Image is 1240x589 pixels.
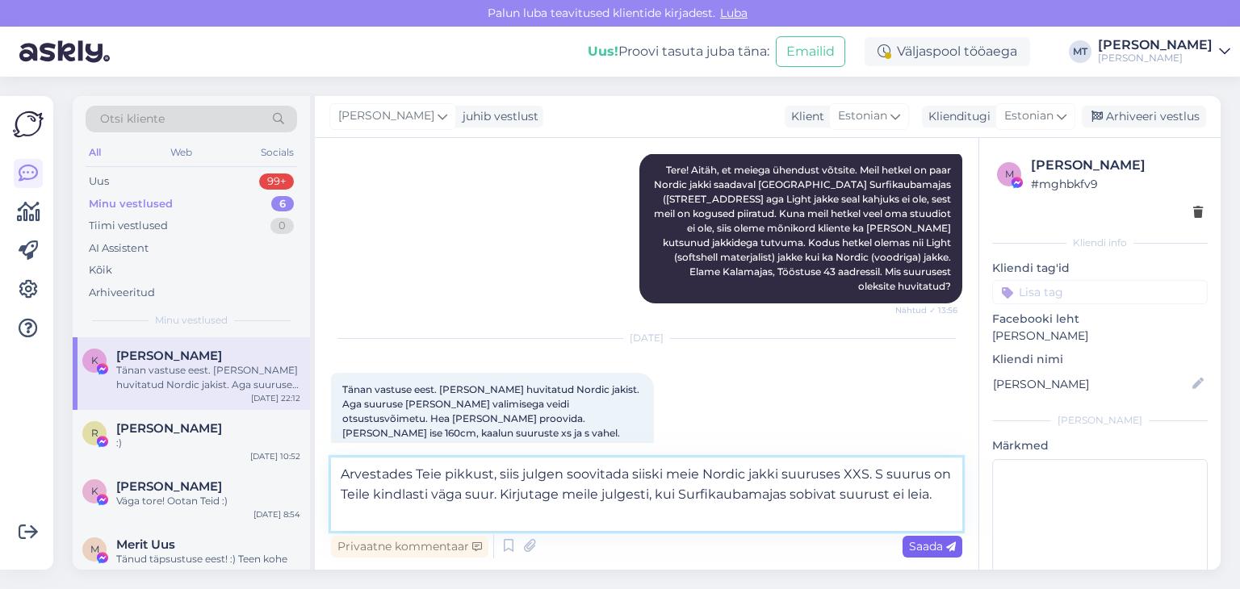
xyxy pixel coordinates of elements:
span: M [90,543,99,555]
div: [PERSON_NAME] [1031,156,1203,175]
div: 0 [270,218,294,234]
div: Tiimi vestlused [89,218,168,234]
div: Privaatne kommentaar [331,536,488,558]
span: Tere! Aitäh, et meiega ühendust võtsite. Meil hetkel on paar Nordic jakki saadaval [GEOGRAPHIC_DA... [654,164,953,292]
span: Saada [909,539,956,553]
div: 6 [271,196,294,212]
div: Minu vestlused [89,196,173,212]
span: Luba [715,6,752,20]
div: [DATE] 10:52 [250,450,300,462]
p: Facebooki leht [992,311,1208,328]
div: # mghbkfv9 [1031,175,1203,193]
input: Lisa nimi [993,375,1189,393]
div: Väga tore! Ootan Teid :) [116,494,300,508]
div: [PERSON_NAME] [1098,39,1213,52]
span: R [91,427,98,439]
div: Klienditugi [922,108,991,125]
p: Märkmed [992,437,1208,454]
div: Uus [89,173,109,190]
div: [DATE] 22:12 [251,392,300,404]
div: 99+ [259,173,294,190]
img: Askly Logo [13,109,44,140]
span: [PERSON_NAME] [338,107,434,125]
span: Katrin Katrin [116,479,222,494]
div: [PERSON_NAME] [992,413,1208,428]
div: Arhiveeri vestlus [1082,106,1206,127]
span: Ringo Voosalu [116,421,222,436]
p: Kliendi tag'id [992,260,1208,277]
span: Tänan vastuse eest. [PERSON_NAME] huvitatud Nordic jakist. Aga suuruse [PERSON_NAME] valimisega v... [342,383,642,482]
span: m [1005,168,1014,180]
span: Nähtud ✓ 13:56 [895,304,957,316]
p: [PERSON_NAME] [992,328,1208,345]
div: Proovi tasuta juba täna: [588,42,769,61]
div: MT [1069,40,1091,63]
p: Kliendi nimi [992,351,1208,368]
div: Web [167,142,195,163]
div: [DATE] [331,331,962,345]
span: Kristel Goldšmidt [116,349,222,363]
b: Uus! [588,44,618,59]
div: Tänan vastuse eest. [PERSON_NAME] huvitatud Nordic jakist. Aga suuruse [PERSON_NAME] valimisega v... [116,363,300,392]
div: juhib vestlust [456,108,538,125]
span: Minu vestlused [155,313,228,328]
span: K [91,485,98,497]
span: Estonian [1004,107,1054,125]
textarea: Arvestades Teie pikkust, siis julgen soovitada siiski meie Nordic jakki suuruses XXS. S suurus on... [331,457,962,531]
div: Klient [785,108,824,125]
div: Väljaspool tööaega [865,37,1030,66]
input: Lisa tag [992,280,1208,304]
div: :) [116,436,300,450]
span: Estonian [838,107,887,125]
div: Socials [258,142,297,163]
div: Tänud täpsustuse eest! :) Teen kohe arve ära [PERSON_NAME] [PERSON_NAME]. [116,552,300,581]
div: Arhiveeritud [89,285,155,301]
div: [DATE] 8:54 [253,508,300,520]
span: Otsi kliente [100,111,165,127]
div: Kliendi info [992,236,1208,250]
div: All [86,142,104,163]
div: Kõik [89,262,112,278]
button: Emailid [776,36,845,67]
a: [PERSON_NAME][PERSON_NAME] [1098,39,1230,65]
span: Merit Uus [116,537,175,552]
span: K [91,354,98,366]
div: AI Assistent [89,240,149,257]
div: [PERSON_NAME] [1098,52,1213,65]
